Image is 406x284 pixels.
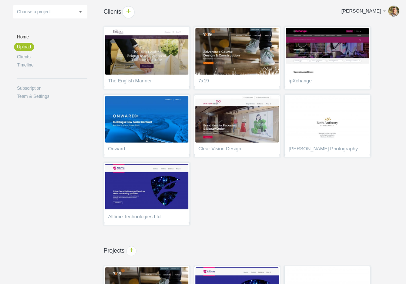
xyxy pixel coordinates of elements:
[286,96,369,143] img: jeremyhickman_z8yxcp_thumb.jpg
[87,9,397,15] h1: Clients
[108,78,185,86] span: The English Manner
[105,164,188,211] img: jeremyhickman_etvhvt_thumb.jpg
[289,146,366,154] span: [PERSON_NAME] Photography
[195,96,279,143] img: jeremyhickman_9sd1h4_v2_thumb.jpg
[122,6,135,18] a: +
[105,28,188,75] img: jeremyhickman_xqfk2x_v9_thumb.jpg
[284,27,370,89] a: ipXchange
[289,78,366,86] span: ipXchange
[108,146,185,154] span: Onward
[126,246,137,256] a: +
[123,6,134,18] span: +
[286,28,369,75] img: jeremyhickman_4o6snd_thumb.jpg
[17,9,51,14] span: Choose a project
[14,43,34,51] a: Upload
[104,162,190,225] a: Alltime Technologies Ltd
[194,95,280,157] a: Clear Vision Design
[388,6,399,17] img: b519333ec108e72885a1c333a6030d69
[104,95,190,157] a: Onward
[105,96,188,143] img: jeremyhickman_yrdcrq_thumb.jpg
[194,27,280,89] a: 7x19
[104,27,190,89] a: The English Manner
[17,55,87,59] a: Clients
[198,146,276,154] span: Clear Vision Design
[127,246,136,256] span: +
[336,4,402,18] a: [PERSON_NAME]
[17,35,87,39] a: Home
[195,28,279,75] img: jeremyhickman_jf8xmi_v2_thumb.jpg
[198,78,276,86] span: 7x19
[341,7,382,15] div: [PERSON_NAME]
[87,248,397,254] h1: Projects
[17,94,87,99] a: Team & Settings
[284,95,370,157] a: [PERSON_NAME] Photography
[17,86,87,90] a: Subscription
[17,63,87,67] a: Timeline
[108,214,185,222] span: Alltime Technologies Ltd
